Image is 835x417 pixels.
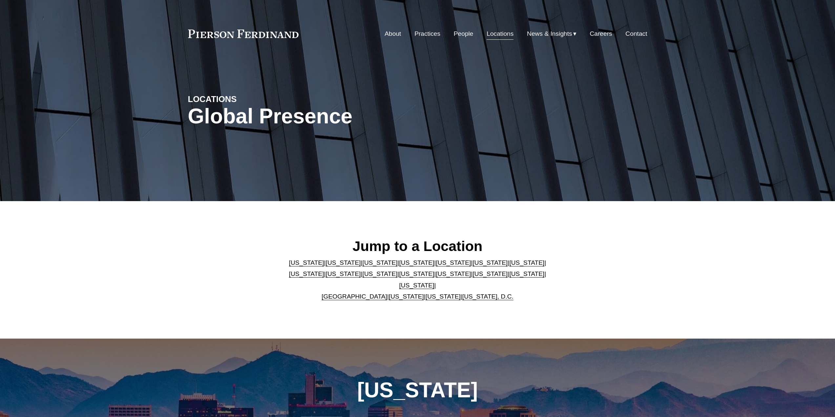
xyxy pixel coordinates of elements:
a: [US_STATE] [399,282,434,289]
a: [US_STATE] [363,259,398,266]
a: [US_STATE] [426,293,461,300]
h1: Global Presence [188,104,494,128]
a: About [385,28,401,40]
span: News & Insights [527,28,572,40]
a: [US_STATE] [472,270,508,277]
a: [US_STATE] [289,259,324,266]
a: [US_STATE] [326,259,361,266]
a: People [454,28,473,40]
a: Locations [487,28,513,40]
a: [GEOGRAPHIC_DATA] [322,293,387,300]
a: [US_STATE] [389,293,424,300]
a: [US_STATE] [289,270,324,277]
h4: LOCATIONS [188,94,303,104]
a: [US_STATE] [363,270,398,277]
a: [US_STATE] [399,259,434,266]
a: [US_STATE] [436,270,471,277]
a: Practices [414,28,440,40]
a: Contact [625,28,647,40]
a: [US_STATE], D.C. [462,293,513,300]
a: [US_STATE] [509,259,544,266]
a: [US_STATE] [326,270,361,277]
a: [US_STATE] [509,270,544,277]
a: Careers [590,28,612,40]
a: folder dropdown [527,28,576,40]
a: [US_STATE] [436,259,471,266]
a: [US_STATE] [472,259,508,266]
h1: [US_STATE] [322,378,513,402]
p: | | | | | | | | | | | | | | | | | | [283,257,552,302]
h2: Jump to a Location [283,238,552,255]
a: [US_STATE] [399,270,434,277]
